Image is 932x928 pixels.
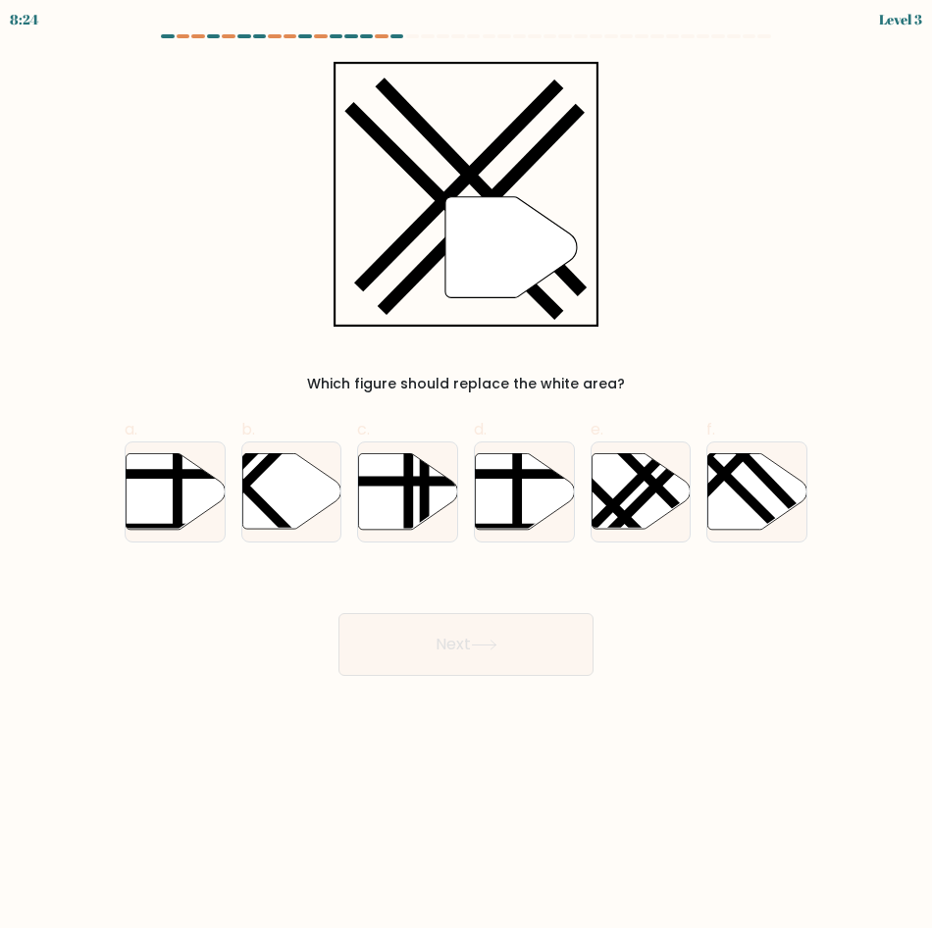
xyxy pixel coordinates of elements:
span: d. [474,418,487,440]
span: a. [125,418,137,440]
div: Level 3 [879,9,922,29]
g: " [445,197,577,298]
div: 8:24 [10,9,38,29]
button: Next [338,613,594,676]
span: b. [241,418,255,440]
div: Which figure should replace the white area? [136,374,796,394]
span: e. [591,418,603,440]
span: f. [706,418,715,440]
span: c. [357,418,370,440]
